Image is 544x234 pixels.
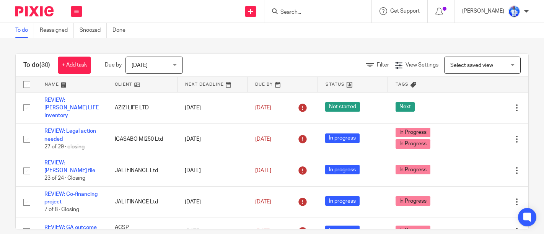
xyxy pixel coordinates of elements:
td: [DATE] [177,155,248,186]
a: REVIEW: Co-financing project [44,192,98,205]
td: JALI FINANCE Ltd [107,155,178,186]
span: In progress [325,165,360,174]
a: REVIEW: GA outcome [44,225,97,230]
td: [DATE] [177,123,248,155]
a: Snoozed [80,23,107,38]
span: In Progress [396,128,430,137]
a: Done [112,23,131,38]
span: In Progress [396,165,430,174]
span: [DATE] [132,63,148,68]
a: REVIEW: [PERSON_NAME] LIFE Inventory [44,97,99,119]
img: WhatsApp%20Image%202022-01-17%20at%2010.26.43%20PM.jpeg [508,5,520,18]
span: View Settings [406,62,438,68]
span: 7 of 8 · Closing [44,207,79,213]
span: Filter [377,62,389,68]
span: Select saved view [450,63,493,68]
td: [DATE] [177,92,248,123]
span: Get Support [390,8,420,14]
span: 23 of 24 · Closing [44,176,85,181]
a: REVIEW: Legal action needed [44,128,96,141]
span: [DATE] [255,229,271,234]
td: JALI FINANCE Ltd [107,186,178,218]
span: Tags [396,82,409,86]
input: Search [280,9,349,16]
td: IGASABO MI250 Ltd [107,123,178,155]
span: In progress [325,133,360,143]
span: Next [396,102,415,112]
a: Reassigned [40,23,74,38]
span: In progress [325,196,360,206]
a: REVIEW: [PERSON_NAME] file [44,160,95,173]
span: [DATE] [255,105,271,110]
td: AZIZI LIFE LTD [107,92,178,123]
span: [DATE] [255,168,271,173]
span: Not started [325,102,360,112]
img: Pixie [15,6,54,16]
p: [PERSON_NAME] [462,7,504,15]
a: + Add task [58,57,91,74]
a: To do [15,23,34,38]
span: [DATE] [255,136,271,142]
span: (30) [39,62,50,68]
span: In Progress [396,139,430,149]
span: In Progress [396,196,430,206]
span: 27 of 29 · closing [44,144,85,149]
p: Due by [105,61,122,69]
td: [DATE] [177,186,248,218]
span: [DATE] [255,199,271,205]
h1: To do [23,61,50,69]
